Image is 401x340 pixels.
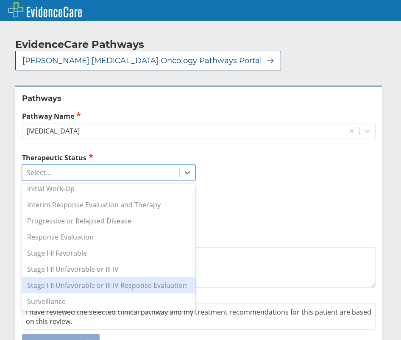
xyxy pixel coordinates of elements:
[15,38,144,51] h2: EvidenceCare Pathways
[27,126,80,136] div: [MEDICAL_DATA]
[15,51,281,70] button: [PERSON_NAME] [MEDICAL_DATA] Oncology Pathways Portal
[22,293,195,309] div: Surveillance
[8,2,82,17] img: EvidenceCare
[26,307,371,326] span: I have reviewed the selected clinical pathway and my treatment recommendations for this patient a...
[22,277,195,293] div: Stage I-II Unfavorable or III-IV Response Evaluation
[22,181,195,197] div: Initial Work-Up
[22,197,195,213] div: Interim Response Evaluation and Therapy
[22,245,195,261] div: Stage I-II Favorable
[27,168,51,177] div: Select...
[22,93,376,103] h2: Pathways
[22,236,376,245] label: Additional Details
[22,153,195,162] label: Therapeutic Status
[22,261,195,277] div: Stage I-II Unfavorable or III-IV
[22,56,262,66] span: [PERSON_NAME] [MEDICAL_DATA] Oncology Pathways Portal
[22,213,195,229] div: Progressive or Relapsed Disease
[22,111,376,121] label: Pathway Name
[22,229,195,245] div: Response Evaluation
